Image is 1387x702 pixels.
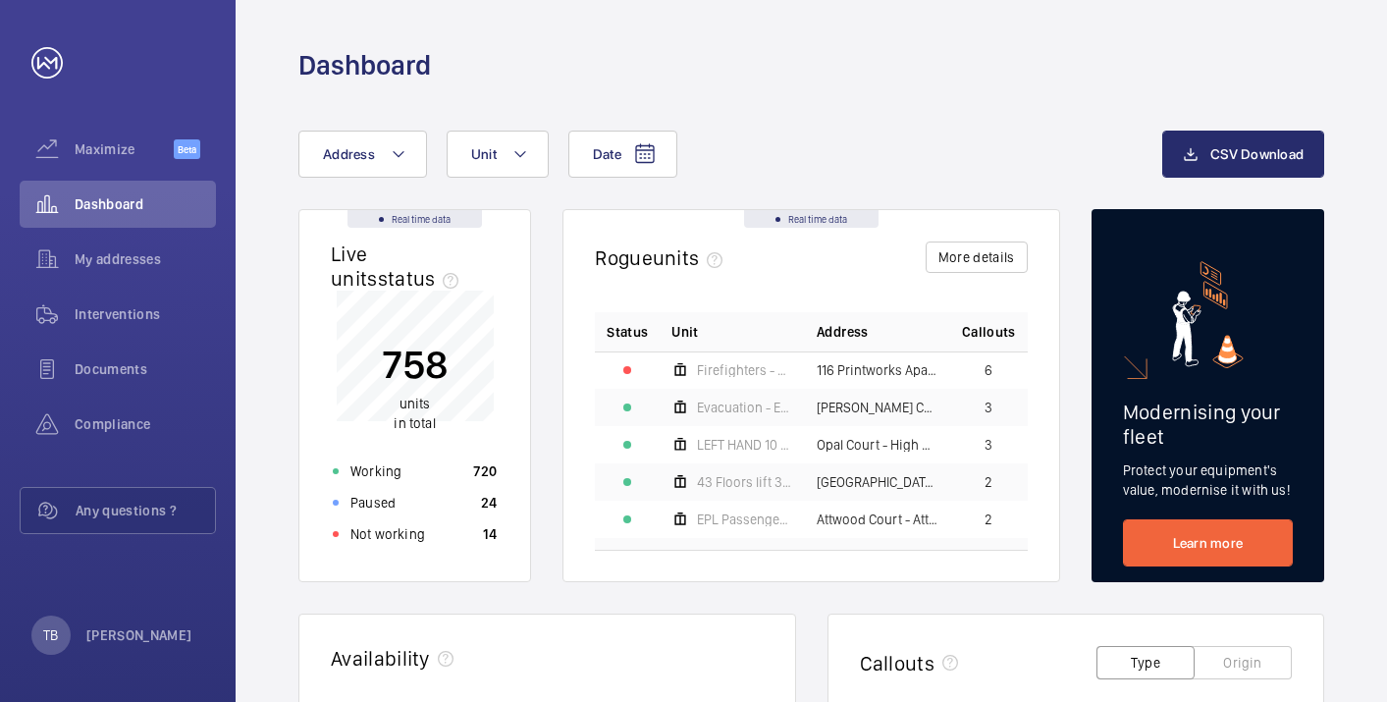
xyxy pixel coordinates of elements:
span: Interventions [75,304,216,324]
span: units [400,396,431,411]
span: units [653,245,731,270]
span: Evacuation - EPL Passenger Lift No 2 [697,401,793,414]
span: [PERSON_NAME] Court - High Risk Building - [PERSON_NAME][GEOGRAPHIC_DATA] [817,401,938,414]
span: Documents [75,359,216,379]
button: Origin [1194,646,1292,679]
button: Address [298,131,427,178]
p: 720 [473,461,497,481]
span: 3 [985,438,992,452]
span: Unit [471,146,497,162]
span: 2 [985,475,992,489]
p: Not working [350,524,425,544]
span: Opal Court - High Risk Building - Opal Court [817,438,938,452]
button: More details [926,242,1028,273]
span: LEFT HAND 10 Floors Machine Roomless [697,438,793,452]
div: Real time data [347,210,482,228]
h2: Modernising your fleet [1123,400,1293,449]
p: 24 [481,493,498,513]
span: 3 [985,401,992,414]
span: Maximize [75,139,174,159]
span: My addresses [75,249,216,269]
h1: Dashboard [298,47,431,83]
img: marketing-card.svg [1172,261,1244,368]
button: CSV Download [1162,131,1324,178]
h2: Rogue [595,245,730,270]
h2: Live units [331,242,466,291]
span: CSV Download [1210,146,1304,162]
button: Date [568,131,677,178]
span: Beta [174,139,200,159]
button: Type [1096,646,1195,679]
p: TB [43,625,58,645]
span: Firefighters - EPL Flats 1-65 No 1 [697,363,793,377]
span: Dashboard [75,194,216,214]
div: Real time data [744,210,879,228]
p: 14 [483,524,498,544]
p: in total [382,394,449,433]
span: Attwood Court - Attwood Court [817,513,938,526]
span: Date [593,146,621,162]
span: Compliance [75,414,216,434]
span: EPL Passenger Lift 1 [697,513,793,526]
span: Any questions ? [76,501,215,520]
span: status [378,266,467,291]
h2: Availability [331,646,430,671]
p: Working [350,461,401,481]
span: 2 [985,513,992,526]
span: 43 Floors lift 3 right hand [697,475,793,489]
p: Protect your equipment's value, modernise it with us! [1123,460,1293,500]
a: Learn more [1123,519,1293,567]
p: 758 [382,340,449,389]
span: Address [323,146,375,162]
span: 116 Printworks Apartments Flats 1-65 - High Risk Building - 116 Printworks Apartments Flats 1-65 [817,363,938,377]
span: 6 [985,363,992,377]
span: Unit [671,322,698,342]
span: Address [817,322,868,342]
p: Paused [350,493,396,513]
span: Callouts [962,322,1016,342]
p: Status [607,322,648,342]
p: [PERSON_NAME] [86,625,192,645]
h2: Callouts [860,651,935,675]
button: Unit [447,131,549,178]
span: [GEOGRAPHIC_DATA] - [GEOGRAPHIC_DATA] [817,475,938,489]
